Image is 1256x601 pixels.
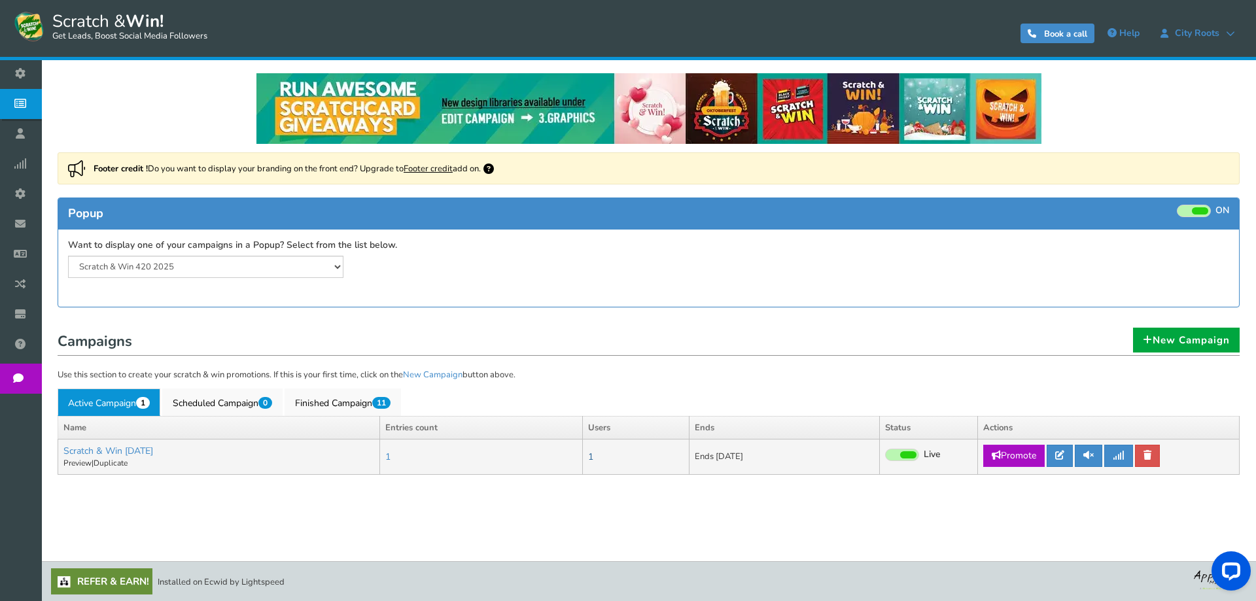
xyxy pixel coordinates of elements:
th: Ends [689,416,880,439]
a: Refer & Earn! [51,568,152,594]
th: Entries count [380,416,583,439]
th: Users [583,416,689,439]
a: 1 [385,451,391,463]
iframe: LiveChat chat widget [1201,546,1256,601]
span: Live [924,449,941,461]
strong: Win! [126,10,164,33]
span: Scratch & [46,10,207,43]
a: Active Campaign [58,388,160,416]
a: Help [1101,23,1146,44]
a: Footer credit [404,163,453,175]
p: | [63,458,374,469]
span: 11 [372,397,391,409]
img: festival-poster-2020.webp [256,73,1041,144]
a: Duplicate [94,458,128,468]
a: 1 [588,451,593,463]
a: New Campaign [403,369,462,381]
div: Do you want to display your branding on the front end? Upgrade to add on. [58,152,1240,184]
a: New Campaign [1133,328,1240,352]
th: Name [58,416,380,439]
a: Scratch &Win! Get Leads, Boost Social Media Followers [13,10,207,43]
span: 1 [136,397,150,409]
span: 0 [258,397,272,409]
span: City Roots [1168,28,1226,39]
p: Use this section to create your scratch & win promotions. If this is your first time, click on th... [58,369,1240,382]
label: Want to display one of your campaigns in a Popup? Select from the list below. [68,239,397,252]
span: Popup [68,205,103,221]
img: Scratch and Win [13,10,46,43]
h1: Campaigns [58,330,1240,356]
td: Ends [DATE] [689,439,880,475]
a: Promote [983,445,1045,467]
img: bg_logo_foot.webp [1194,568,1246,590]
a: Preview [63,458,92,468]
span: Book a call [1044,28,1087,40]
th: Status [880,416,978,439]
a: Scheduled Campaign [162,388,283,416]
a: Book a call [1020,24,1094,43]
span: ON [1215,205,1229,217]
small: Get Leads, Boost Social Media Followers [52,31,207,42]
strong: Footer credit ! [94,163,148,175]
span: Installed on Ecwid by Lightspeed [158,576,285,588]
a: Scratch & Win [DATE] [63,445,153,457]
span: Help [1119,27,1140,39]
th: Actions [978,416,1240,439]
a: Finished Campaign [285,388,401,416]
